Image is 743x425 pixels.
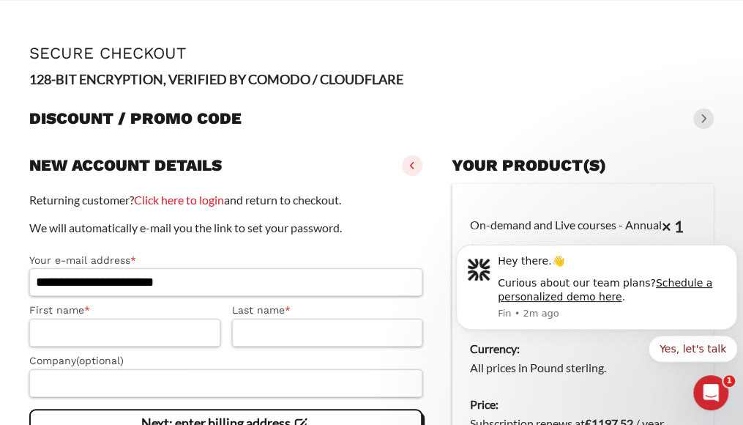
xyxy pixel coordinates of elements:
span: 1 [723,375,735,387]
label: Company [29,352,422,369]
iframe: Intercom live chat [693,375,728,410]
h3: New account details [29,155,222,176]
p: We will automatically e-mail you the link to set your password. [29,218,422,237]
label: Your e-mail address [29,252,422,269]
p: Returning customer? and return to checkout. [29,191,422,210]
h1: Secure Checkout [29,44,714,62]
strong: × 1 [662,216,684,236]
h3: Discount / promo code [29,108,242,129]
span: (optional) [76,355,124,366]
strong: 128-BIT ENCRYPTION, VERIFIED BY COMODO / CLOUDFLARE [29,71,403,87]
a: Click here to login [134,193,224,207]
label: First name [29,302,220,319]
iframe: Intercom notifications message [450,227,743,418]
td: On-demand and Live courses - Annual [452,184,714,386]
label: Last name [232,302,423,319]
